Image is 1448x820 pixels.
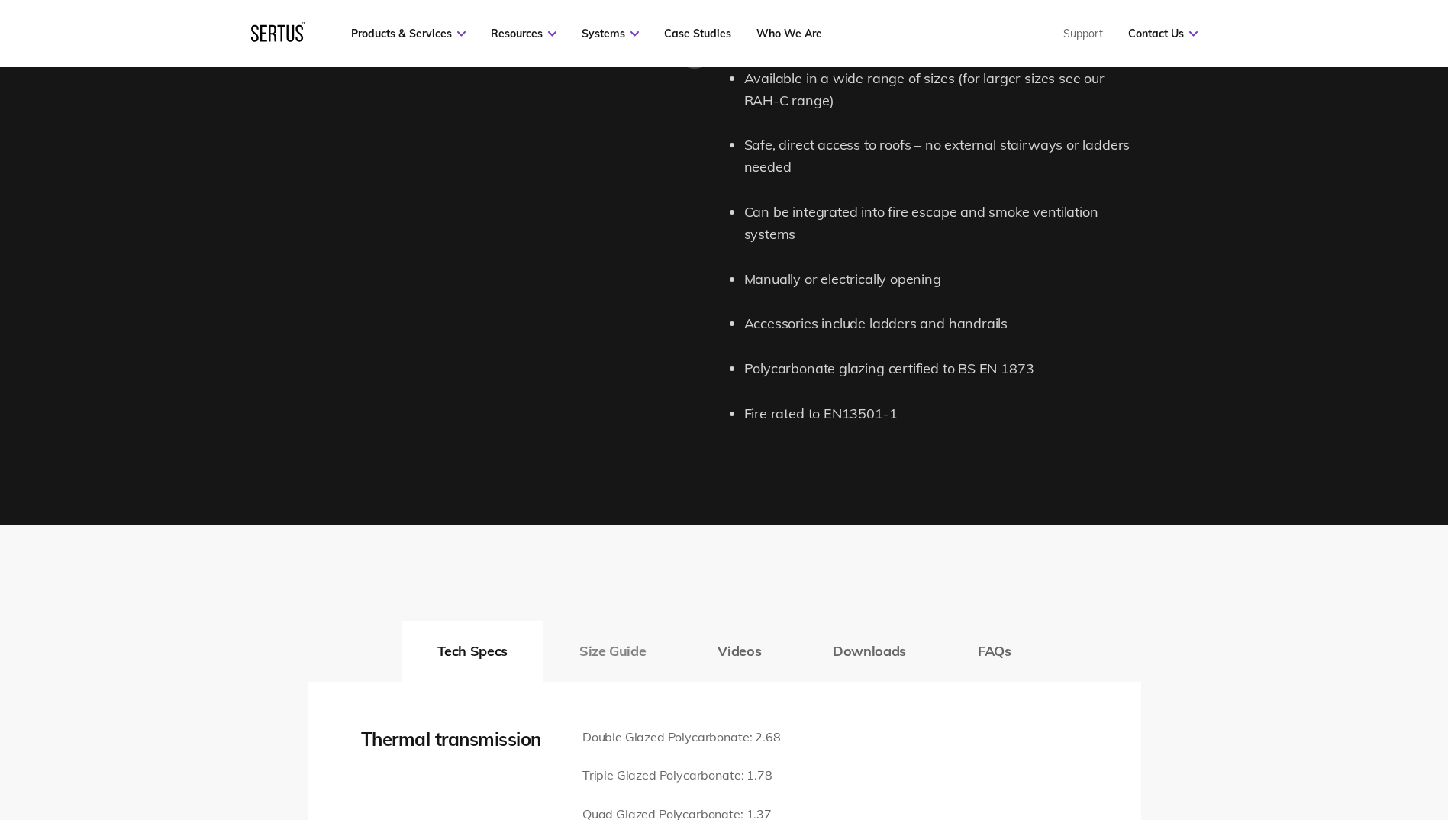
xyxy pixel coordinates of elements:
[744,313,1141,335] li: Accessories include ladders and handrails
[664,27,731,40] a: Case Studies
[543,621,682,682] button: Size Guide
[797,621,942,682] button: Downloads
[744,403,1141,425] li: Fire rated to EN13501-1
[682,621,797,682] button: Videos
[744,68,1141,112] li: Available in a wide range of sizes (for larger sizes see our RAH-C range)
[582,27,639,40] a: Systems
[744,269,1141,291] li: Manually or electrically opening
[744,202,1141,246] li: Can be integrated into fire escape and smoke ventilation systems
[1063,27,1103,40] a: Support
[744,358,1141,380] li: Polycarbonate glazing certified to BS EN 1873
[942,621,1047,682] button: FAQs
[1173,643,1448,820] iframe: Chat Widget
[361,728,560,751] div: Thermal transmission
[351,27,466,40] a: Products & Services
[756,27,822,40] a: Who We Are
[582,766,812,786] p: Triple Glazed Polycarbonate: 1.78
[744,134,1141,179] li: Safe, direct access to roofs – no external stairways or ladders needed
[491,27,556,40] a: Resources
[1128,27,1198,40] a: Contact Us
[582,728,812,747] p: Double Glazed Polycarbonate: 2.68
